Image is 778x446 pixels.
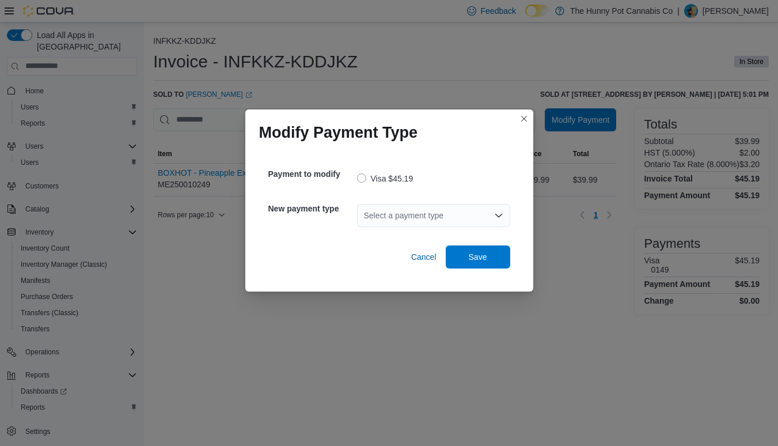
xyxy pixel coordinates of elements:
[357,172,413,186] label: Visa $45.19
[268,162,355,186] h5: Payment to modify
[517,112,531,126] button: Closes this modal window
[259,123,418,142] h1: Modify Payment Type
[411,251,437,263] span: Cancel
[494,211,503,220] button: Open list of options
[469,251,487,263] span: Save
[364,209,365,222] input: Accessible screen reader label
[446,245,510,269] button: Save
[407,245,441,269] button: Cancel
[268,197,355,220] h5: New payment type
